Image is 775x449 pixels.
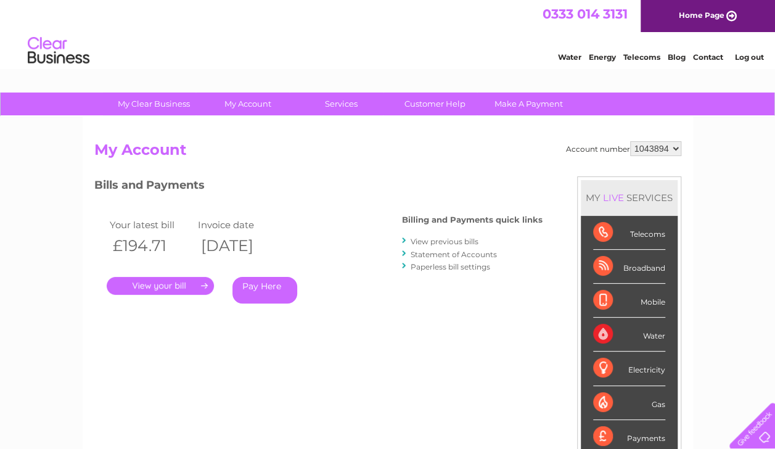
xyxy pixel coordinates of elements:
div: Telecoms [593,216,665,250]
a: Log out [734,52,763,62]
div: Broadband [593,250,665,284]
div: Water [593,318,665,352]
img: logo.png [27,32,90,70]
a: Water [558,52,581,62]
a: My Clear Business [103,93,205,115]
th: [DATE] [195,233,284,258]
a: Statement of Accounts [411,250,497,259]
td: Your latest bill [107,216,195,233]
a: Pay Here [232,277,297,303]
a: My Account [197,93,298,115]
a: Services [290,93,392,115]
a: 0333 014 3131 [543,6,628,22]
a: Make A Payment [478,93,580,115]
td: Invoice date [195,216,284,233]
div: LIVE [601,192,626,204]
a: . [107,277,214,295]
th: £194.71 [107,233,195,258]
h3: Bills and Payments [94,176,543,198]
div: Account number [566,141,681,156]
div: Electricity [593,352,665,385]
a: Blog [668,52,686,62]
h4: Billing and Payments quick links [402,215,543,224]
div: Clear Business is a trading name of Verastar Limited (registered in [GEOGRAPHIC_DATA] No. 3667643... [97,7,679,60]
a: Telecoms [623,52,660,62]
a: Customer Help [384,93,486,115]
a: Energy [589,52,616,62]
h2: My Account [94,141,681,165]
a: Paperless bill settings [411,262,490,271]
div: MY SERVICES [581,180,678,215]
div: Mobile [593,284,665,318]
div: Gas [593,386,665,420]
a: View previous bills [411,237,478,246]
a: Contact [693,52,723,62]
